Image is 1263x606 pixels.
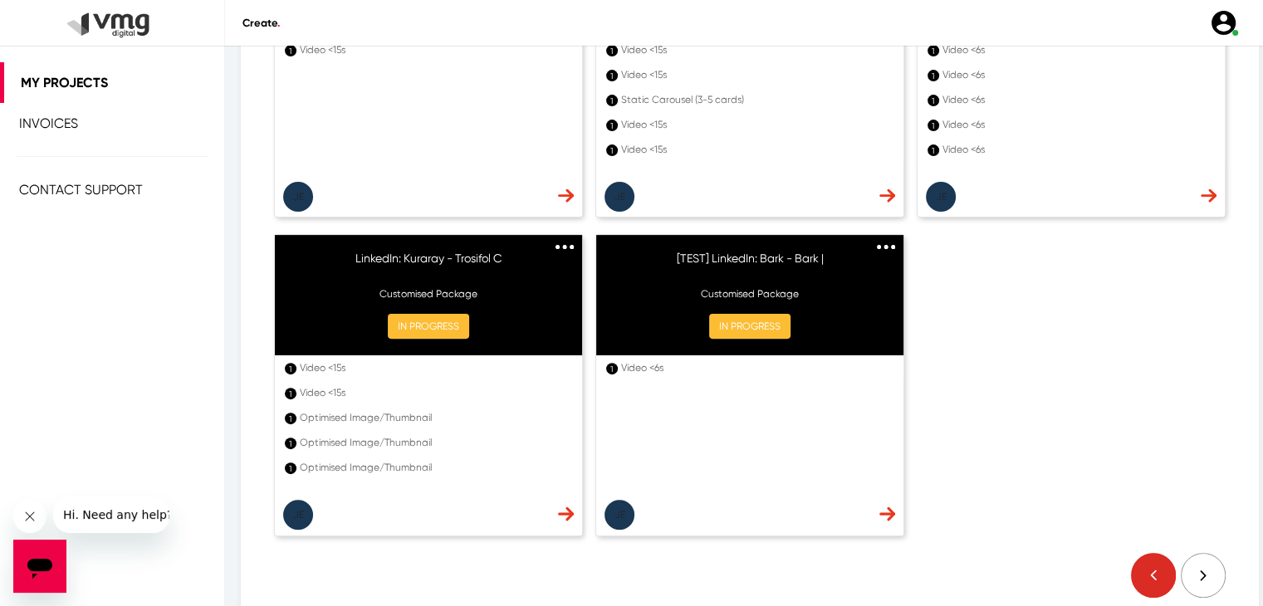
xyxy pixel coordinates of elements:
span: Create [242,17,280,29]
button: Je [605,182,634,212]
div: Video <15s [621,42,889,57]
div: 1 [606,120,618,131]
iframe: Message from company [53,496,169,533]
div: Video <15s [300,360,567,375]
div: Video <6s [621,360,889,375]
div: 1 [606,45,618,56]
div: Video <6s [942,67,1210,82]
div: 1 [606,363,618,374]
img: dash-nav-arrow.svg [558,506,574,520]
div: 1 [285,462,296,474]
div: Optimised Image/Thumbnail [300,460,567,475]
div: 1 [606,95,618,106]
button: Je [605,500,634,530]
div: 1 [285,45,296,56]
h6: [TEST] LinkedIn: Bark - Bark | [613,252,887,276]
img: dash-nav-arrow.svg [879,506,895,520]
div: Optimised Image/Thumbnail [300,410,567,425]
p: Customised Package [613,286,887,301]
div: 1 [285,437,296,449]
img: 3dots.svg [556,245,574,249]
button: IN PROGRESS [388,314,469,339]
p: Customised Package [291,286,565,301]
button: Je [283,500,313,530]
div: Video <6s [942,142,1210,157]
div: Optimised Image/Thumbnail [300,435,567,450]
div: 1 [928,144,939,156]
span: . [277,17,280,29]
span: My Projects [21,75,108,90]
img: Dash-arrow-white-right.svg [1176,553,1226,598]
div: Video <6s [942,117,1210,132]
div: Video <15s [300,385,567,400]
div: Video <6s [942,92,1210,107]
div: 1 [285,388,296,399]
img: user [1209,8,1238,37]
img: dash-nav-arrow.svg [879,188,895,203]
div: 1 [285,363,296,374]
div: Video <15s [621,142,889,157]
button: Je [283,182,313,212]
img: Dash-arrow-red-left.svg [1131,553,1176,598]
div: Video <15s [621,117,889,132]
div: Static Carousel (3-5 cards) [621,92,889,107]
button: Je [926,182,956,212]
span: Contact Support [19,182,143,198]
div: 1 [928,70,939,81]
div: 1 [606,70,618,81]
div: Video <15s [300,42,567,57]
a: user [1199,8,1246,37]
iframe: Button to launch messaging window [13,540,66,593]
img: 3dots.svg [877,245,895,249]
div: 1 [928,95,939,106]
div: 1 [928,45,939,56]
span: Invoices [19,115,78,131]
img: dash-nav-arrow.svg [1201,188,1216,203]
img: dash-nav-arrow.svg [558,188,574,203]
button: IN PROGRESS [709,314,791,339]
h6: LinkedIn: Kuraray - Trosifol C [291,252,565,276]
div: Video <6s [942,42,1210,57]
div: Video <15s [621,67,889,82]
div: 1 [606,144,618,156]
div: 1 [928,120,939,131]
div: 1 [285,413,296,424]
span: Hi. Need any help? [10,12,120,25]
iframe: Close message [13,500,47,533]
